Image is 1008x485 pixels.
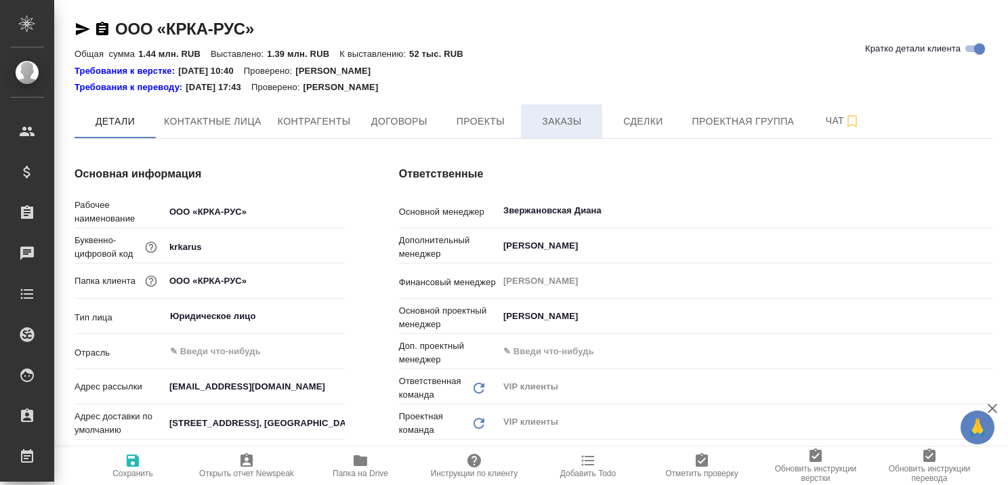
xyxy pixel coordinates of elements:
[399,166,993,182] h4: Ответственные
[211,49,267,59] p: Выставлено:
[75,81,186,94] div: Нажми, чтобы открыть папку с инструкцией
[417,447,531,485] button: Инструкции по клиенту
[295,64,381,78] p: [PERSON_NAME]
[767,464,864,483] span: Обновить инструкции верстки
[881,464,978,483] span: Обновить инструкции перевода
[75,346,165,360] p: Отрасль
[560,469,616,478] span: Добавить Todo
[337,315,340,318] button: Open
[966,413,989,442] span: 🙏
[333,469,388,478] span: Папка на Drive
[986,209,988,212] button: Open
[75,445,165,472] p: Основное контактное лицо
[531,447,645,485] button: Добавить Todo
[665,469,738,478] span: Отметить проверку
[399,205,498,219] p: Основной менеджер
[199,469,294,478] span: Открыть отчет Newspeak
[986,245,988,247] button: Open
[178,64,244,78] p: [DATE] 10:40
[164,113,261,130] span: Контактные лица
[75,166,345,182] h4: Основная информация
[873,447,986,485] button: Обновить инструкции перевода
[75,21,91,37] button: Скопировать ссылку для ЯМессенджера
[399,276,498,289] p: Финансовый менеджер
[267,49,339,59] p: 1.39 млн. RUB
[865,42,961,56] span: Кратко детали клиента
[75,380,165,394] p: Адрес рассылки
[76,447,190,485] button: Сохранить
[165,237,345,257] input: ✎ Введи что-нибудь
[759,447,873,485] button: Обновить инструкции верстки
[431,469,518,478] span: Инструкции по клиенту
[75,410,165,437] p: Адрес доставки по умолчанию
[251,81,303,94] p: Проверено:
[844,113,860,129] svg: Подписаться
[142,272,160,290] button: Название для папки на drive. Если его не заполнить, мы не сможем создать папку для клиента
[645,447,759,485] button: Отметить проверку
[303,81,388,94] p: [PERSON_NAME]
[399,375,471,402] p: Ответственная команда
[278,113,351,130] span: Контрагенты
[75,64,178,78] div: Нажми, чтобы открыть папку с инструкцией
[986,350,988,353] button: Open
[165,202,345,222] input: ✎ Введи что-нибудь
[75,311,165,324] p: Тип лица
[303,447,417,485] button: Папка на Drive
[115,20,254,38] a: ООО «КРКА-РУС»
[337,350,340,353] button: Open
[75,198,165,226] p: Рабочее наименование
[399,304,498,331] p: Основной проектный менеджер
[502,343,944,360] input: ✎ Введи что-нибудь
[610,113,675,130] span: Сделки
[339,49,409,59] p: К выставлению:
[409,49,474,59] p: 52 тыс. RUB
[142,238,160,256] button: Нужен для формирования номера заказа/сделки
[75,234,142,261] p: Буквенно-цифровой код
[692,113,794,130] span: Проектная группа
[448,113,513,130] span: Проекты
[366,113,432,130] span: Договоры
[94,21,110,37] button: Скопировать ссылку
[399,234,498,261] p: Дополнительный менеджер
[165,271,345,291] input: ✎ Введи что-нибудь
[165,377,345,396] input: ✎ Введи что-нибудь
[75,274,135,288] p: Папка клиента
[75,49,138,59] p: Общая сумма
[986,315,988,318] button: Open
[75,81,186,94] a: Требования к переводу:
[399,339,498,366] p: Доп. проектный менеджер
[186,81,251,94] p: [DATE] 17:43
[961,410,994,444] button: 🙏
[244,64,296,78] p: Проверено:
[529,113,594,130] span: Заказы
[138,49,211,59] p: 1.44 млн. RUB
[165,413,345,433] input: ✎ Введи что-нибудь
[75,64,178,78] a: Требования к верстке:
[169,343,295,360] input: ✎ Введи что-нибудь
[810,112,875,129] span: Чат
[83,113,148,130] span: Детали
[190,447,303,485] button: Открыть отчет Newspeak
[112,469,153,478] span: Сохранить
[399,410,471,437] p: Проектная команда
